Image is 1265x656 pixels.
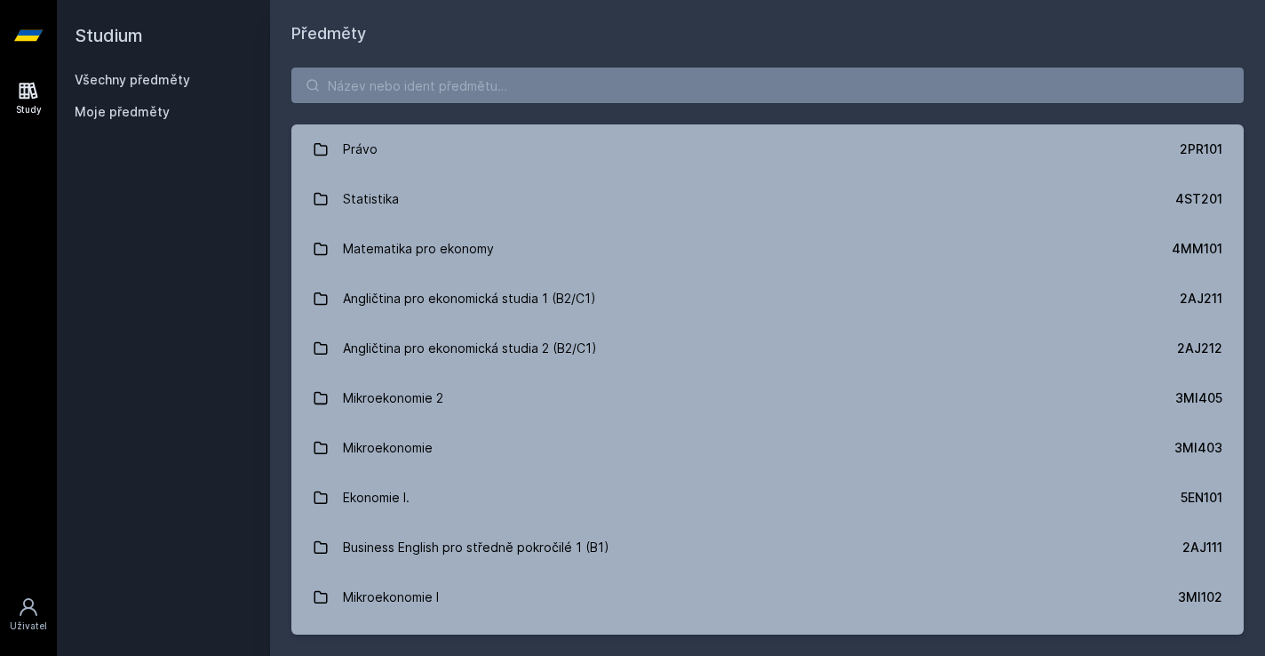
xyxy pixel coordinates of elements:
[291,324,1244,373] a: Angličtina pro ekonomická studia 2 (B2/C1) 2AJ212
[16,103,42,116] div: Study
[343,231,494,267] div: Matematika pro ekonomy
[343,480,410,516] div: Ekonomie I.
[291,423,1244,473] a: Mikroekonomie 3MI403
[291,274,1244,324] a: Angličtina pro ekonomická studia 1 (B2/C1) 2AJ211
[291,174,1244,224] a: Statistika 4ST201
[1181,489,1222,507] div: 5EN101
[10,620,47,633] div: Uživatel
[291,473,1244,523] a: Ekonomie I. 5EN101
[75,72,190,87] a: Všechny předměty
[75,103,170,121] span: Moje předměty
[1177,340,1222,357] div: 2AJ212
[291,21,1244,46] h1: Předměty
[1182,539,1222,556] div: 2AJ111
[4,71,53,125] a: Study
[1175,190,1222,208] div: 4ST201
[291,124,1244,174] a: Právo 2PR101
[1174,439,1222,457] div: 3MI403
[1180,140,1222,158] div: 2PR101
[1178,588,1222,606] div: 3MI102
[343,132,378,167] div: Právo
[291,572,1244,622] a: Mikroekonomie I 3MI102
[343,331,597,366] div: Angličtina pro ekonomická studia 2 (B2/C1)
[1175,389,1222,407] div: 3MI405
[343,380,443,416] div: Mikroekonomie 2
[291,224,1244,274] a: Matematika pro ekonomy 4MM101
[1180,290,1222,308] div: 2AJ211
[291,373,1244,423] a: Mikroekonomie 2 3MI405
[1172,240,1222,258] div: 4MM101
[4,588,53,642] a: Uživatel
[291,523,1244,572] a: Business English pro středně pokročilé 1 (B1) 2AJ111
[343,281,596,316] div: Angličtina pro ekonomická studia 1 (B2/C1)
[343,530,609,565] div: Business English pro středně pokročilé 1 (B1)
[343,430,433,466] div: Mikroekonomie
[343,181,399,217] div: Statistika
[343,580,439,615] div: Mikroekonomie I
[291,68,1244,103] input: Název nebo ident předmětu…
